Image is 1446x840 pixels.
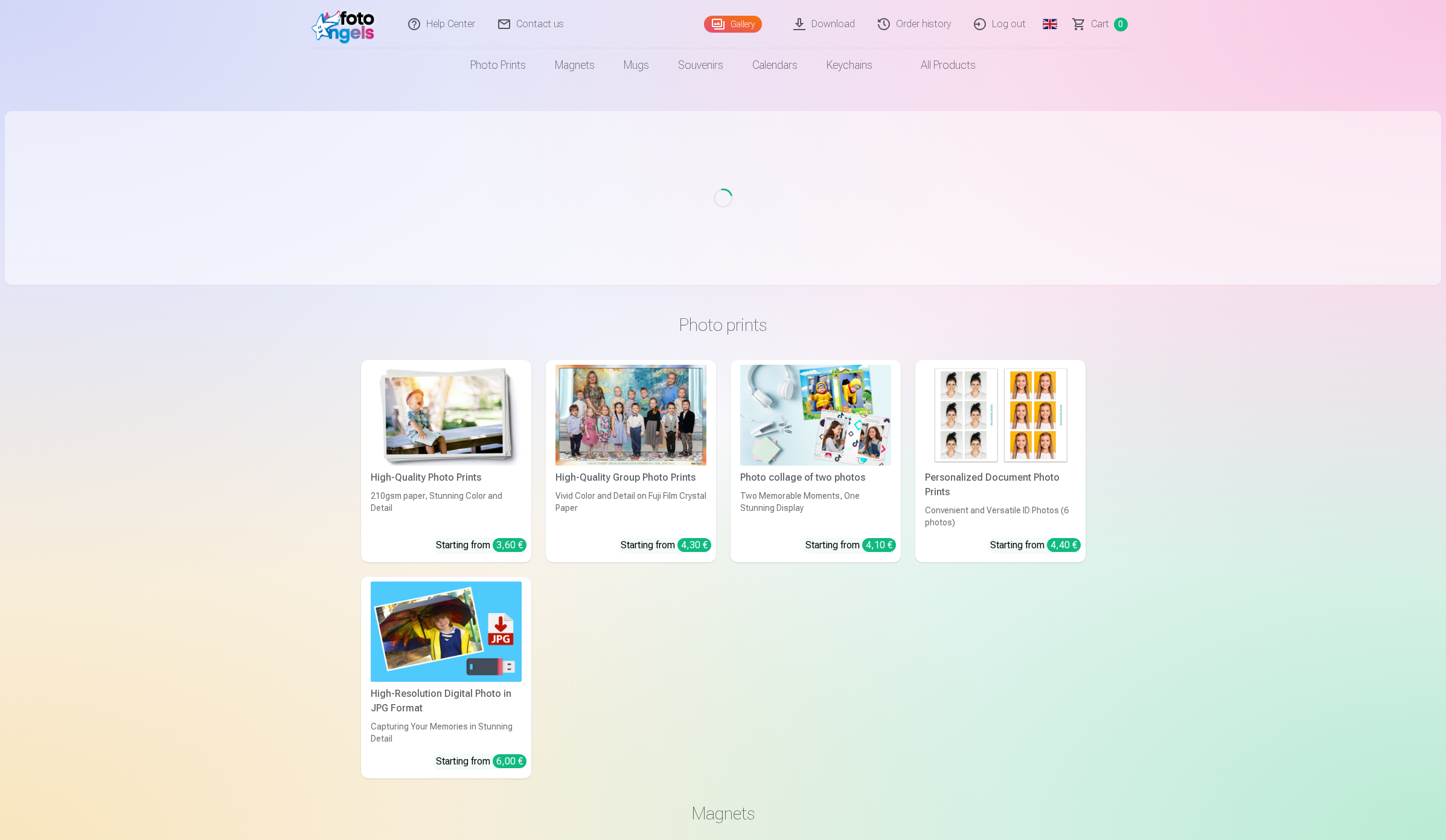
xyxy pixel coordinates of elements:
img: /fa1 [312,5,381,43]
div: Starting from [990,538,1081,553]
div: High-Quality Group Photo Prints [551,470,711,485]
div: Personalized Document Photo Prints [920,470,1081,499]
div: Starting from [621,538,711,553]
div: Starting from [805,538,896,553]
a: Keychains [812,48,887,82]
div: Starting from [436,538,526,553]
div: High-Quality Photo Prints [366,470,526,485]
a: All products [887,48,990,82]
div: 3,60 € [493,538,526,552]
a: High-Quality Photo PrintsHigh-Quality Photo Prints210gsm paper, Stunning Color and DetailStarting... [361,360,531,562]
a: High-Quality Group Photo PrintsVivid Color and Detail on Fuji Film Crystal PaperStarting from 4,30 € [546,360,716,562]
div: Two Memorable Moments, One Stunning Display [735,490,896,528]
div: Capturing Your Memories in Stunning Detail [366,720,526,745]
div: Photo collage of two photos [735,470,896,485]
span: Сart [1091,17,1109,31]
a: Mugs [609,48,664,82]
div: 210gsm paper, Stunning Color and Detail [366,490,526,528]
span: 0 [1114,18,1128,31]
div: 6,00 € [493,754,526,768]
div: 4,10 € [862,538,896,552]
a: Calendars [738,48,812,82]
div: 4,30 € [677,538,711,552]
img: High-Quality Photo Prints [371,365,522,466]
a: Gallery [704,16,762,33]
h3: Photo prints [371,314,1076,336]
a: Magnets [540,48,609,82]
a: Personalized Document Photo PrintsPersonalized Document Photo PrintsConvenient and Versatile ID P... [915,360,1086,562]
a: Photo prints [456,48,540,82]
a: High-Resolution Digital Photo in JPG FormatHigh-Resolution Digital Photo in JPG FormatCapturing Y... [361,577,531,779]
div: Starting from [436,754,526,769]
h3: Magnets [371,803,1076,824]
img: Personalized Document Photo Prints [925,365,1076,466]
div: Convenient and Versatile ID Photos (6 photos) [920,504,1081,528]
a: Souvenirs [664,48,738,82]
div: Vivid Color and Detail on Fuji Film Crystal Paper [551,490,711,528]
div: High-Resolution Digital Photo in JPG Format [366,687,526,716]
div: 4,40 € [1047,538,1081,552]
img: High-Resolution Digital Photo in JPG Format [371,582,522,682]
a: Photo collage of two photosPhoto collage of two photosTwo Memorable Moments, One Stunning Display... [731,360,901,562]
img: Photo collage of two photos [740,365,891,466]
